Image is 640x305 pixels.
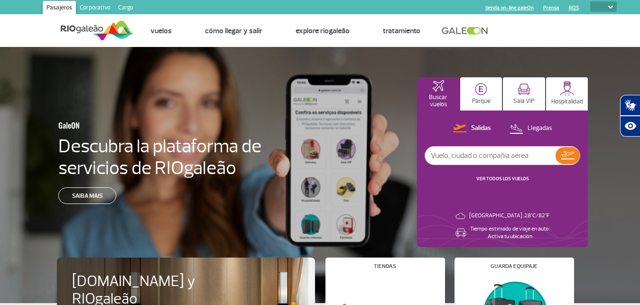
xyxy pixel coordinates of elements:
[469,212,549,220] p: [GEOGRAPHIC_DATA]: 28°C/82°F
[620,116,640,137] button: Abrir recursos assistivos.
[551,98,583,105] p: Hospitalidad
[425,147,556,165] input: Vuelo, ciudad o compañía aérea
[528,124,552,133] p: Llegadas
[205,26,262,36] a: Cómo llegar y salir
[569,5,579,11] a: RQS
[620,95,640,137] div: Plugin de acessibilidade da Hand Talk.
[374,264,396,269] h4: Tiendas
[560,81,575,96] img: hospitality.svg
[58,187,116,204] a: Saiba mais
[543,5,559,11] a: Prensa
[114,1,137,16] a: Cargo
[620,95,640,116] button: Abrir tradutor de língua de sinais.
[422,94,454,108] p: Buscar vuelos
[472,98,491,105] p: Parque
[433,80,444,92] img: airplaneHomeActive.svg
[383,26,420,36] a: Tratamiento
[43,1,76,16] a: Pasajeros
[296,26,350,36] a: Explore RIOgaleão
[460,77,502,111] button: Parque
[503,77,545,111] button: Sala VIP
[475,83,487,95] img: carParkingHome.svg
[417,77,459,111] button: Buscar vuelos
[518,83,530,95] img: vipRoom.svg
[476,176,529,182] a: VER TODOS LOS VUELOS
[513,98,535,105] p: Sala VIP
[491,264,538,269] h4: Guarda equipaje
[507,122,555,135] button: Llegadas
[485,5,534,11] a: tienda on-line galeOn
[471,124,491,133] p: Salidas
[150,26,172,36] a: Vuelos
[470,225,550,240] p: Tiempo estimado de viaje en auto: Activa tu ubicación
[473,175,532,183] button: VER TODOS LOS VUELOS
[76,1,114,16] a: Corporativo
[546,77,588,111] button: Hospitalidad
[58,135,263,179] h4: Descubra la plataforma de servicios de RIOgaleão
[450,122,494,135] button: Salidas
[58,115,217,135] h3: GaleON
